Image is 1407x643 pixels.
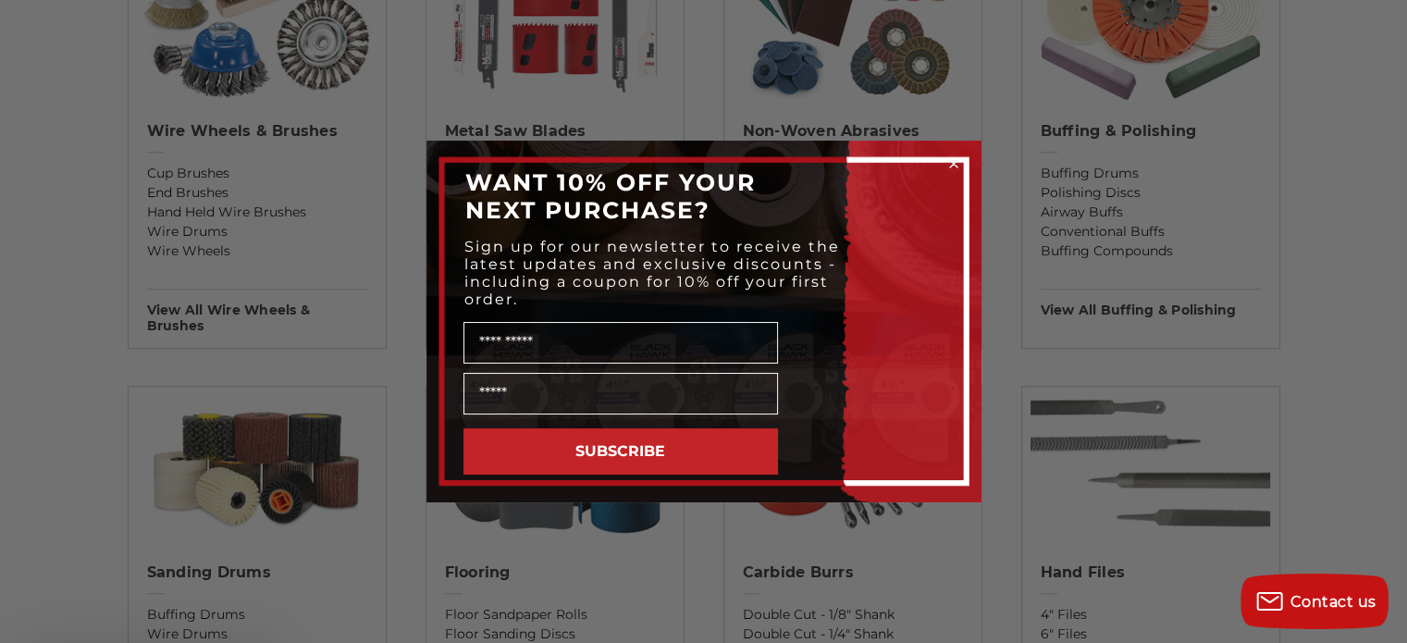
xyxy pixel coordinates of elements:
span: Contact us [1290,593,1376,611]
button: Close dialog [944,155,963,173]
input: Email [463,373,778,414]
span: Sign up for our newsletter to receive the latest updates and exclusive discounts - including a co... [464,238,840,308]
button: Contact us [1240,574,1388,629]
span: WANT 10% OFF YOUR NEXT PURCHASE? [465,168,756,224]
button: SUBSCRIBE [463,428,778,475]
